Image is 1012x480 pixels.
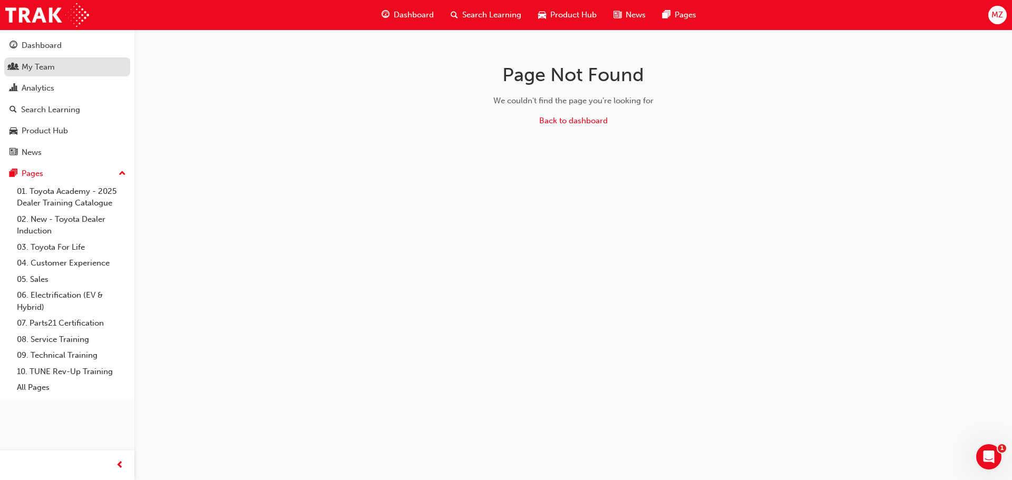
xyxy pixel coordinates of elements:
[675,9,696,21] span: Pages
[5,3,89,27] img: Trak
[539,116,608,125] a: Back to dashboard
[382,8,390,22] span: guage-icon
[406,95,741,107] div: We couldn't find the page you're looking for
[4,164,130,183] button: Pages
[13,364,130,380] a: 10. TUNE Rev-Up Training
[116,459,124,472] span: prev-icon
[614,8,621,22] span: news-icon
[373,4,442,26] a: guage-iconDashboard
[442,4,530,26] a: search-iconSearch Learning
[998,444,1006,453] span: 1
[4,79,130,98] a: Analytics
[394,9,434,21] span: Dashboard
[22,168,43,180] div: Pages
[9,126,17,136] span: car-icon
[119,167,126,181] span: up-icon
[13,271,130,288] a: 05. Sales
[9,41,17,51] span: guage-icon
[22,61,55,73] div: My Team
[550,9,597,21] span: Product Hub
[4,143,130,162] a: News
[22,125,68,137] div: Product Hub
[13,315,130,331] a: 07. Parts21 Certification
[22,146,42,159] div: News
[9,169,17,179] span: pages-icon
[406,63,741,86] h1: Page Not Found
[13,211,130,239] a: 02. New - Toyota Dealer Induction
[13,183,130,211] a: 01. Toyota Academy - 2025 Dealer Training Catalogue
[4,57,130,77] a: My Team
[4,34,130,164] button: DashboardMy TeamAnalyticsSearch LearningProduct HubNews
[22,40,62,52] div: Dashboard
[4,36,130,55] a: Dashboard
[538,8,546,22] span: car-icon
[9,148,17,158] span: news-icon
[13,287,130,315] a: 06. Electrification (EV & Hybrid)
[22,82,54,94] div: Analytics
[4,100,130,120] a: Search Learning
[988,6,1007,24] button: MZ
[13,331,130,348] a: 08. Service Training
[654,4,705,26] a: pages-iconPages
[4,121,130,141] a: Product Hub
[9,105,17,115] span: search-icon
[976,444,1001,469] iframe: Intercom live chat
[605,4,654,26] a: news-iconNews
[21,104,80,116] div: Search Learning
[451,8,458,22] span: search-icon
[13,379,130,396] a: All Pages
[9,63,17,72] span: people-icon
[626,9,646,21] span: News
[13,239,130,256] a: 03. Toyota For Life
[13,347,130,364] a: 09. Technical Training
[663,8,670,22] span: pages-icon
[462,9,521,21] span: Search Learning
[9,84,17,93] span: chart-icon
[991,9,1003,21] span: MZ
[13,255,130,271] a: 04. Customer Experience
[530,4,605,26] a: car-iconProduct Hub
